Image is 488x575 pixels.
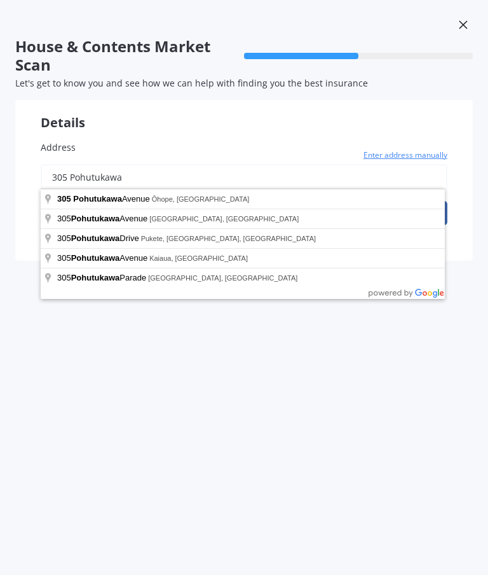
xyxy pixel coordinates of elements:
input: Enter address [41,164,447,191]
span: Kaiaua, [GEOGRAPHIC_DATA] [149,254,248,262]
span: Avenue [57,194,152,204]
span: Let's get to know you and see how we can help with finding you the best insurance [15,77,368,89]
span: Pohutukawa [71,253,120,263]
span: [GEOGRAPHIC_DATA], [GEOGRAPHIC_DATA] [148,274,297,282]
span: Address [41,141,76,153]
span: Pohutukawa [73,194,122,204]
span: Enter address manually [363,149,447,162]
span: Ōhope, [GEOGRAPHIC_DATA] [152,195,250,203]
span: Pohutukawa [71,233,120,243]
span: House & Contents Market Scan [15,38,244,74]
span: 305 Avenue [57,214,149,223]
span: 305 Drive [57,233,141,243]
span: 305 [57,194,71,204]
span: Pukete, [GEOGRAPHIC_DATA], [GEOGRAPHIC_DATA] [141,235,316,242]
span: 305 Parade [57,273,148,282]
div: Details [15,100,473,130]
span: [GEOGRAPHIC_DATA], [GEOGRAPHIC_DATA] [149,215,299,223]
span: Pohutukawa [71,214,120,223]
span: Pohutukawa [71,273,120,282]
span: 305 Avenue [57,253,149,263]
